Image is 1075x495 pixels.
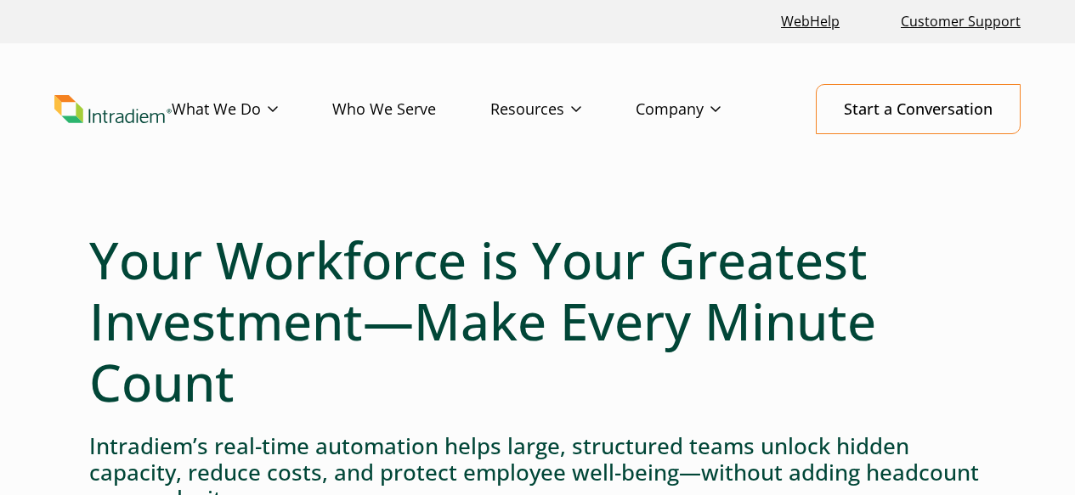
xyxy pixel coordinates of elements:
[332,85,490,134] a: Who We Serve
[636,85,775,134] a: Company
[816,84,1021,134] a: Start a Conversation
[89,229,986,413] h1: Your Workforce is Your Greatest Investment—Make Every Minute Count
[172,85,332,134] a: What We Do
[774,3,846,40] a: Link opens in a new window
[490,85,636,134] a: Resources
[54,95,172,124] img: Intradiem
[894,3,1027,40] a: Customer Support
[54,95,172,124] a: Link to homepage of Intradiem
